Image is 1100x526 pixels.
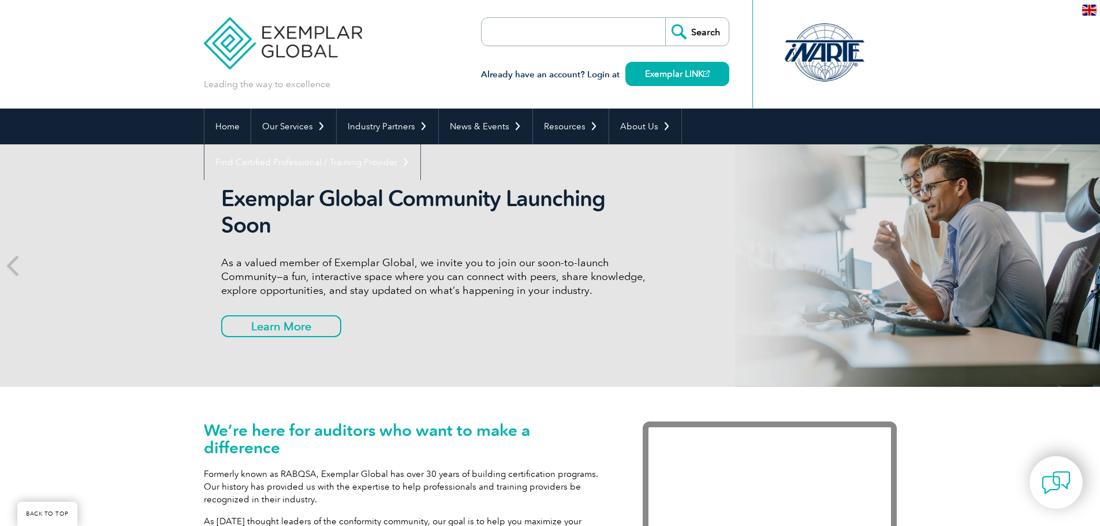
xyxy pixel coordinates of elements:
img: open_square.png [703,70,710,77]
p: Leading the way to excellence [204,78,330,91]
a: News & Events [439,109,532,144]
img: contact-chat.png [1042,468,1071,497]
p: Formerly known as RABQSA, Exemplar Global has over 30 years of building certification programs. O... [204,468,608,506]
a: Home [204,109,251,144]
a: BACK TO TOP [17,502,77,526]
input: Search [665,18,729,46]
a: Our Services [251,109,336,144]
img: en [1082,5,1097,16]
a: Resources [533,109,609,144]
a: Industry Partners [337,109,438,144]
a: Learn More [221,315,341,337]
a: Find Certified Professional / Training Provider [204,144,420,180]
h3: Already have an account? Login at [481,68,729,82]
a: Exemplar LINK [625,62,729,86]
h2: Exemplar Global Community Launching Soon [221,185,654,238]
p: As a valued member of Exemplar Global, we invite you to join our soon-to-launch Community—a fun, ... [221,256,654,297]
h1: We’re here for auditors who want to make a difference [204,421,608,456]
a: About Us [609,109,681,144]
